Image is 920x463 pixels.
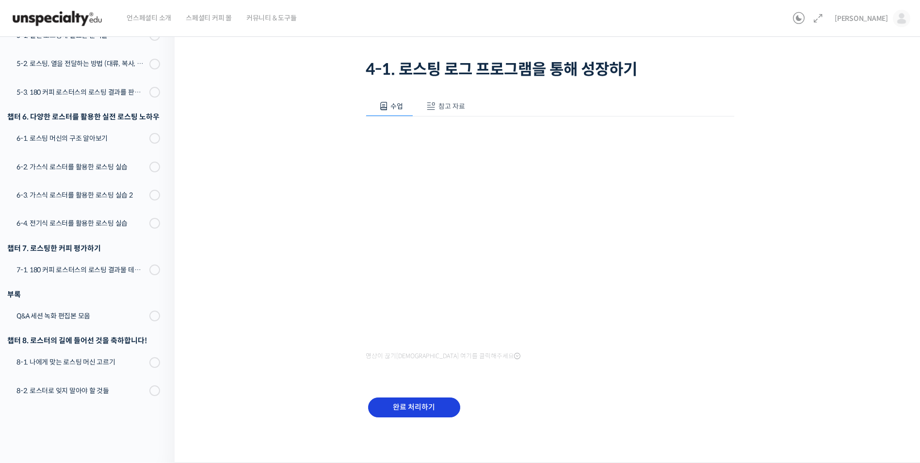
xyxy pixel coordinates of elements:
div: 5-3. 180 커피 로스터스의 로스팅 결과를 판단하는 노하우 [16,87,146,98]
div: 6-3. 가스식 로스터를 활용한 로스팅 실습 2 [16,190,146,200]
div: 챕터 8. 로스터의 길에 들어선 것을 축하합니다! [7,334,160,347]
span: 대화 [89,323,100,331]
a: 설정 [125,308,186,332]
span: 설정 [150,322,161,330]
input: 완료 처리하기 [368,397,460,417]
span: 영상이 끊기[DEMOGRAPHIC_DATA] 여기를 클릭해주세요 [366,352,520,360]
a: 홈 [3,308,64,332]
div: 8-2. 로스터로 잊지 말아야 할 것들 [16,385,146,396]
div: 부록 [7,288,160,301]
span: 수업 [390,102,403,111]
div: Q&A 세션 녹화 편집본 모음 [16,311,146,321]
div: 7-1. 180 커피 로스터스의 로스팅 결과물 테스트 노하우 [16,265,146,275]
div: 8-1. 나에게 맞는 로스팅 머신 고르기 [16,357,146,367]
span: 홈 [31,322,36,330]
span: 참고 자료 [438,102,465,111]
div: 6-4. 전기식 로스터를 활용한 로스팅 실습 [16,218,146,229]
span: [PERSON_NAME] [835,14,888,23]
h1: 4-1. 로스팅 로그 프로그램을 통해 성장하기 [366,60,734,79]
div: 5-2. 로스팅, 열을 전달하는 방법 (대류, 복사, 전도) [16,58,146,69]
div: 챕터 6. 다양한 로스터를 활용한 실전 로스팅 노하우 [7,110,160,123]
a: 대화 [64,308,125,332]
div: 6-2. 가스식 로스터를 활용한 로스팅 실습 [16,162,146,172]
div: 챕터 7. 로스팅한 커피 평가하기 [7,242,160,255]
div: 6-1. 로스팅 머신의 구조 알아보기 [16,133,146,144]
